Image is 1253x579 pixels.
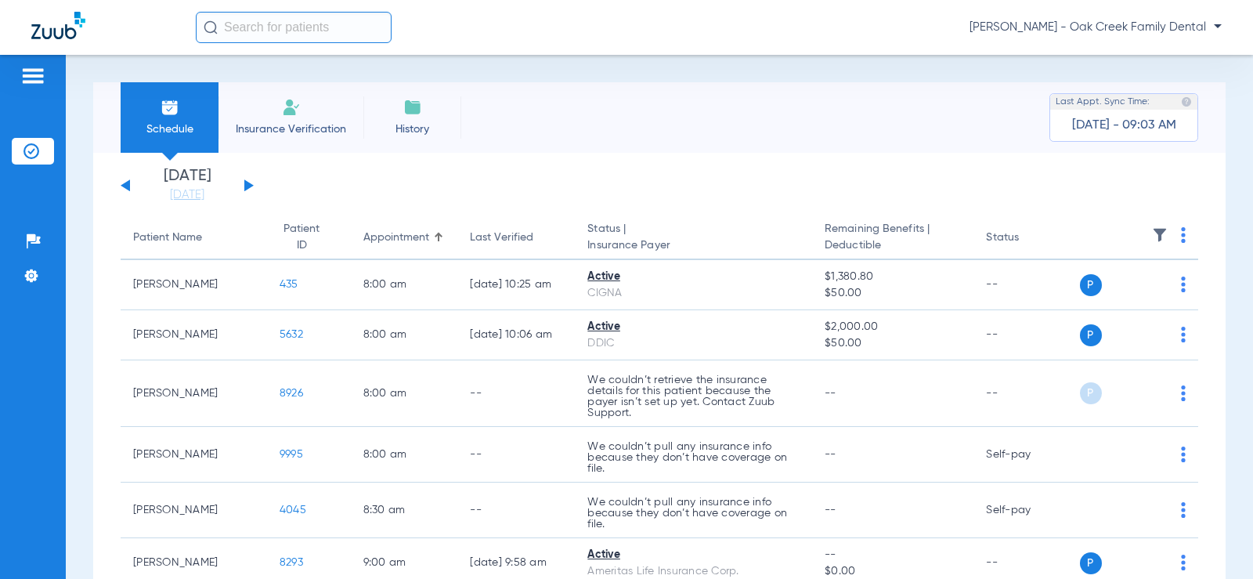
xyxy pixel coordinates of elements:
span: Deductible [825,237,961,254]
iframe: Chat Widget [1175,504,1253,579]
td: -- [457,483,575,538]
div: Active [587,319,800,335]
img: group-dot-blue.svg [1181,447,1186,462]
span: $1,380.80 [825,269,961,285]
span: Insurance Payer [587,237,800,254]
img: filter.svg [1152,227,1168,243]
th: Status | [575,216,812,260]
td: -- [973,310,1079,360]
img: group-dot-blue.svg [1181,227,1186,243]
span: 8293 [280,557,303,568]
span: Schedule [132,121,207,137]
span: $50.00 [825,285,961,302]
td: [PERSON_NAME] [121,427,267,483]
span: -- [825,547,961,563]
span: 9995 [280,449,303,460]
div: Last Verified [470,230,533,246]
img: Schedule [161,98,179,117]
img: last sync help info [1181,96,1192,107]
div: CIGNA [587,285,800,302]
span: 4045 [280,505,306,516]
td: Self-pay [973,483,1079,538]
div: Appointment [363,230,429,246]
td: 8:00 AM [351,360,458,427]
td: 8:00 AM [351,310,458,360]
input: Search for patients [196,12,392,43]
span: $50.00 [825,335,961,352]
img: Manual Insurance Verification [282,98,301,117]
span: -- [825,388,836,399]
th: Status [973,216,1079,260]
div: Patient Name [133,230,202,246]
span: [PERSON_NAME] - Oak Creek Family Dental [970,20,1222,35]
div: Active [587,269,800,285]
td: [PERSON_NAME] [121,483,267,538]
li: [DATE] [140,168,234,203]
img: group-dot-blue.svg [1181,327,1186,342]
span: 8926 [280,388,303,399]
img: hamburger-icon [20,67,45,85]
span: -- [825,505,836,516]
span: [DATE] - 09:03 AM [1072,118,1176,133]
span: Insurance Verification [230,121,352,137]
td: 8:00 AM [351,427,458,483]
div: Active [587,547,800,563]
span: -- [825,449,836,460]
span: $2,000.00 [825,319,961,335]
td: -- [457,360,575,427]
span: P [1080,552,1102,574]
a: [DATE] [140,187,234,203]
span: P [1080,274,1102,296]
td: 8:30 AM [351,483,458,538]
span: Last Appt. Sync Time: [1056,94,1150,110]
div: Patient Name [133,230,255,246]
td: -- [973,260,1079,310]
p: We couldn’t retrieve the insurance details for this patient because the payer isn’t set up yet. C... [587,375,800,418]
img: History [403,98,422,117]
div: DDIC [587,335,800,352]
th: Remaining Benefits | [812,216,973,260]
img: group-dot-blue.svg [1181,502,1186,518]
td: [PERSON_NAME] [121,310,267,360]
div: Patient ID [280,221,338,254]
img: Zuub Logo [31,12,85,39]
td: [DATE] 10:25 AM [457,260,575,310]
img: group-dot-blue.svg [1181,277,1186,292]
img: group-dot-blue.svg [1181,385,1186,401]
td: 8:00 AM [351,260,458,310]
span: 5632 [280,329,303,340]
div: Last Verified [470,230,562,246]
td: -- [973,360,1079,427]
span: 435 [280,279,298,290]
span: History [375,121,450,137]
td: Self-pay [973,427,1079,483]
div: Appointment [363,230,446,246]
span: P [1080,382,1102,404]
img: Search Icon [204,20,218,34]
td: -- [457,427,575,483]
td: [DATE] 10:06 AM [457,310,575,360]
td: [PERSON_NAME] [121,360,267,427]
span: P [1080,324,1102,346]
td: [PERSON_NAME] [121,260,267,310]
p: We couldn’t pull any insurance info because they don’t have coverage on file. [587,497,800,530]
p: We couldn’t pull any insurance info because they don’t have coverage on file. [587,441,800,474]
div: Patient ID [280,221,324,254]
